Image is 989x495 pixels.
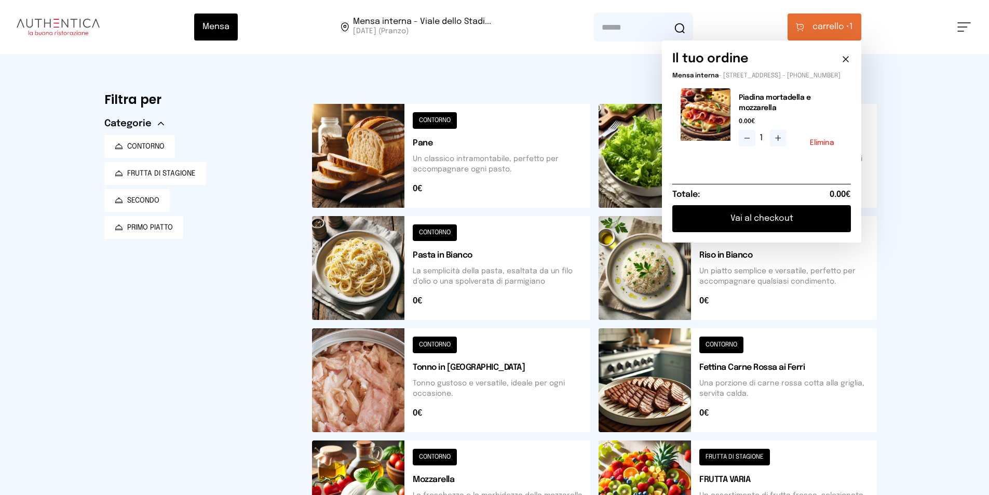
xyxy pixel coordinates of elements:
h6: Totale: [672,189,700,201]
button: FRUTTA DI STAGIONE [104,162,206,185]
span: 1 [812,21,853,33]
img: media [681,88,730,141]
p: - [STREET_ADDRESS] - [PHONE_NUMBER] [672,72,851,80]
h2: Piadina mortadella e mozzarella [739,92,843,113]
span: Categorie [104,116,152,131]
span: 0.00€ [739,117,843,126]
span: FRUTTA DI STAGIONE [127,168,196,179]
span: 0.00€ [830,189,851,201]
button: Categorie [104,116,164,131]
span: Viale dello Stadio, 77, 05100 Terni TR, Italia [353,18,491,36]
button: SECONDO [104,189,170,212]
span: CONTORNO [127,141,165,152]
button: Elimina [810,139,834,146]
span: SECONDO [127,195,159,206]
span: 1 [760,132,766,144]
button: Mensa [194,14,238,41]
span: carrello • [812,21,849,33]
span: PRIMO PIATTO [127,222,173,233]
h6: Filtra per [104,91,295,108]
button: carrello •1 [788,14,861,41]
h6: Il tuo ordine [672,51,749,68]
button: Vai al checkout [672,205,851,232]
span: [DATE] (Pranzo) [353,26,491,36]
span: Mensa interna [672,73,719,79]
button: PRIMO PIATTO [104,216,183,239]
button: CONTORNO [104,135,175,158]
img: logo.8f33a47.png [17,19,100,35]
